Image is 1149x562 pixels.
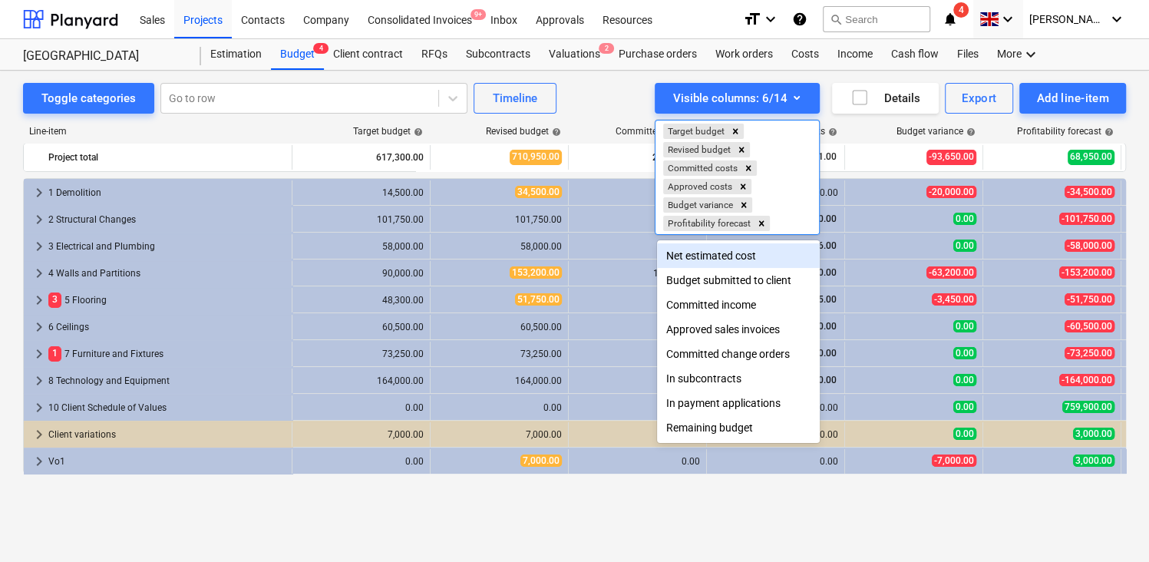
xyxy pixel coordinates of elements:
[657,293,820,317] div: Committed income
[48,145,286,170] div: Project total
[740,160,757,176] div: Remove Committed costs
[663,216,753,231] div: Profitability forecast
[663,160,740,176] div: Committed costs
[663,142,733,157] div: Revised budget
[657,268,820,293] div: Budget submitted to client
[663,197,735,213] div: Budget variance
[735,179,751,194] div: Remove Approved costs
[657,342,820,366] div: Committed change orders
[663,179,735,194] div: Approved costs
[1072,488,1149,562] iframe: Chat Widget
[733,142,750,157] div: Remove Revised budget
[657,243,820,268] div: Net estimated cost
[657,415,820,440] div: Remaining budget
[657,317,820,342] div: Approved sales invoices
[23,126,292,137] div: Line-item
[753,216,770,231] div: Remove Profitability forecast
[663,124,727,139] div: Target budget
[657,391,820,415] div: In payment applications
[657,366,820,391] div: In subcontracts
[735,197,752,213] div: Remove Budget variance
[727,124,744,139] div: Remove Target budget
